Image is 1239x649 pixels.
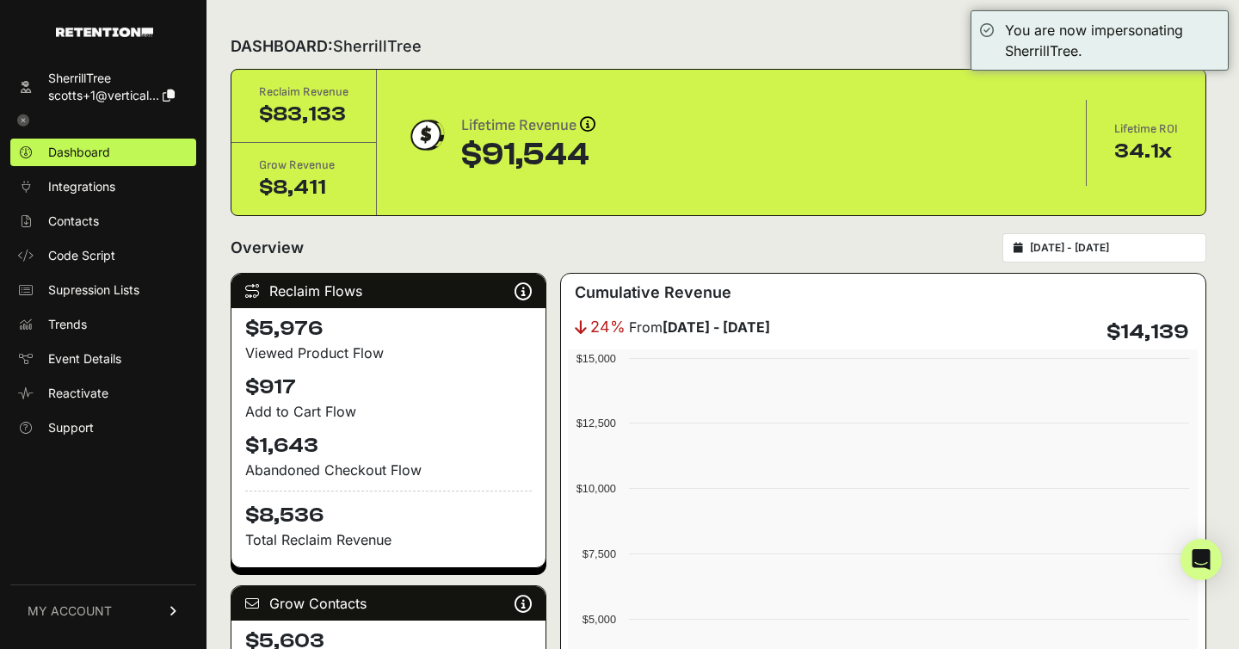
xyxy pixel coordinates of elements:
[245,374,532,401] h4: $917
[231,34,422,59] h2: DASHBOARD:
[48,213,99,230] span: Contacts
[404,114,447,157] img: dollar-coin-05c43ed7efb7bc0c12610022525b4bbbb207c7efeef5aecc26f025e68dcafac9.png
[48,70,175,87] div: SherrillTree
[10,65,196,109] a: SherrillTree scotts+1@vertical...
[629,317,770,337] span: From
[245,432,532,460] h4: $1,643
[10,207,196,235] a: Contacts
[10,380,196,407] a: Reactivate
[576,482,616,495] text: $10,000
[48,419,94,436] span: Support
[10,139,196,166] a: Dashboard
[245,343,532,363] div: Viewed Product Flow
[28,603,112,620] span: MY ACCOUNT
[663,318,770,336] strong: [DATE] - [DATE]
[1114,138,1178,165] div: 34.1x
[48,316,87,333] span: Trends
[10,584,196,637] a: MY ACCOUNT
[590,315,626,339] span: 24%
[10,276,196,304] a: Supression Lists
[245,491,532,529] h4: $8,536
[259,83,348,101] div: Reclaim Revenue
[461,114,595,138] div: Lifetime Revenue
[1106,318,1188,346] h4: $14,139
[48,178,115,195] span: Integrations
[1005,20,1219,61] div: You are now impersonating SherrillTree.
[259,101,348,128] div: $83,133
[259,157,348,174] div: Grow Revenue
[10,311,196,338] a: Trends
[245,315,532,343] h4: $5,976
[576,417,616,430] text: $12,500
[576,352,616,365] text: $15,000
[1180,539,1222,580] div: Open Intercom Messenger
[56,28,153,37] img: Retention.com
[231,236,304,260] h2: Overview
[10,173,196,201] a: Integrations
[48,88,159,102] span: scotts+1@vertical...
[48,144,110,161] span: Dashboard
[333,37,422,55] span: SherrillTree
[575,281,731,305] h3: Cumulative Revenue
[583,547,616,560] text: $7,500
[245,401,532,422] div: Add to Cart Flow
[245,529,532,550] p: Total Reclaim Revenue
[48,385,108,402] span: Reactivate
[231,274,546,308] div: Reclaim Flows
[245,460,532,480] div: Abandoned Checkout Flow
[1114,121,1178,138] div: Lifetime ROI
[10,242,196,269] a: Code Script
[10,345,196,373] a: Event Details
[461,138,595,172] div: $91,544
[48,350,121,368] span: Event Details
[583,613,616,626] text: $5,000
[48,247,115,264] span: Code Script
[10,414,196,442] a: Support
[231,586,546,621] div: Grow Contacts
[48,281,139,299] span: Supression Lists
[259,174,348,201] div: $8,411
